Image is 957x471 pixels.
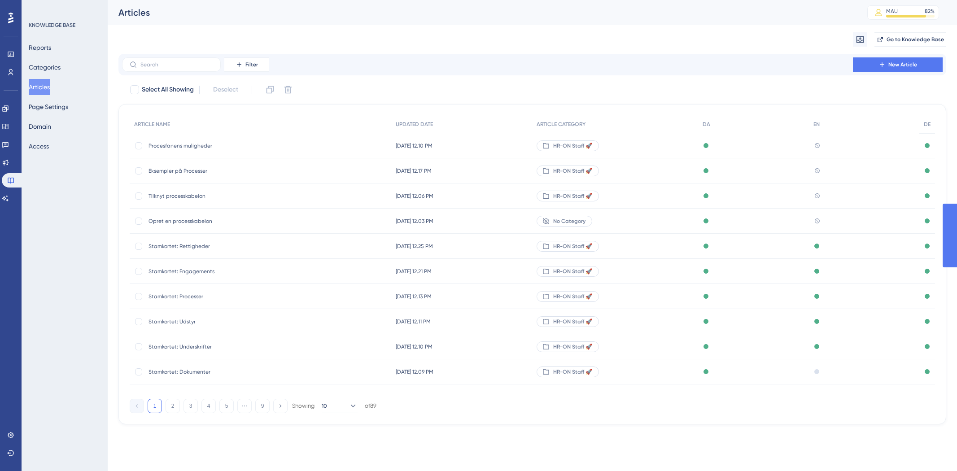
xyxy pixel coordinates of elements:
[29,59,61,75] button: Categories
[29,99,68,115] button: Page Settings
[396,268,432,275] span: [DATE] 12.21 PM
[149,318,292,325] span: Stamkortet: Udstyr
[553,243,592,250] span: HR-ON Staff 🚀
[553,268,592,275] span: HR-ON Staff 🚀
[322,399,358,413] button: 10
[365,402,376,410] div: of 89
[149,368,292,375] span: Stamkortet: Dokumenter
[396,318,431,325] span: [DATE] 12.11 PM
[886,8,898,15] div: MAU
[166,399,180,413] button: 2
[553,192,592,200] span: HR-ON Staff 🚀
[29,79,50,95] button: Articles
[703,121,710,128] span: DA
[396,142,433,149] span: [DATE] 12.10 PM
[396,368,433,375] span: [DATE] 12.09 PM
[553,343,592,350] span: HR-ON Staff 🚀
[148,399,162,413] button: 1
[224,57,269,72] button: Filter
[213,84,238,95] span: Deselect
[29,22,75,29] div: KNOWLEDGE BASE
[140,61,213,68] input: Search
[396,218,433,225] span: [DATE] 12.03 PM
[201,399,216,413] button: 4
[184,399,198,413] button: 3
[553,293,592,300] span: HR-ON Staff 🚀
[29,39,51,56] button: Reports
[205,82,246,98] button: Deselect
[292,402,315,410] div: Showing
[887,36,944,43] span: Go to Knowledge Base
[149,167,292,174] span: Eksempler på Processer
[245,61,258,68] span: Filter
[134,121,170,128] span: ARTICLE NAME
[919,436,946,462] iframe: UserGuiding AI Assistant Launcher
[874,32,946,47] button: Go to Knowledge Base
[396,167,432,174] span: [DATE] 12.17 PM
[322,402,327,410] span: 10
[888,61,917,68] span: New Article
[29,138,49,154] button: Access
[118,6,845,19] div: Articles
[149,142,292,149] span: Procesfanens muligheder
[142,84,194,95] span: Select All Showing
[537,121,586,128] span: ARTICLE CATEGORY
[396,343,433,350] span: [DATE] 12.10 PM
[553,218,586,225] span: No Category
[853,57,943,72] button: New Article
[149,343,292,350] span: Stamkortet: Underskrifter
[813,121,820,128] span: EN
[396,121,433,128] span: UPDATED DATE
[237,399,252,413] button: ⋯
[396,243,433,250] span: [DATE] 12.25 PM
[396,293,432,300] span: [DATE] 12.13 PM
[553,318,592,325] span: HR-ON Staff 🚀
[219,399,234,413] button: 5
[553,167,592,174] span: HR-ON Staff 🚀
[149,268,292,275] span: Stamkortet: Engagements
[149,293,292,300] span: Stamkortet: Processer
[924,121,931,128] span: DE
[553,142,592,149] span: HR-ON Staff 🚀
[255,399,270,413] button: 9
[149,218,292,225] span: Opret en processkabelon
[29,118,51,135] button: Domain
[396,192,433,200] span: [DATE] 12.06 PM
[149,192,292,200] span: Tilknyt processkabelon
[149,243,292,250] span: Stamkortet: Rettigheder
[553,368,592,375] span: HR-ON Staff 🚀
[925,8,935,15] div: 82 %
